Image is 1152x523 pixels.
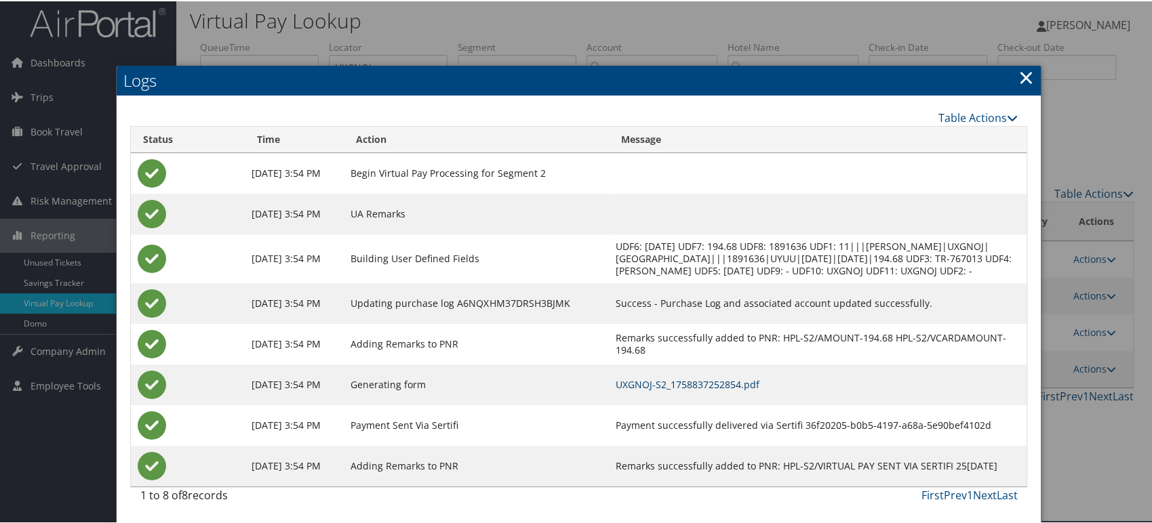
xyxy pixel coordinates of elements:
[344,444,608,485] td: Adding Remarks to PNR
[245,282,344,322] td: [DATE] 3:54 PM
[344,192,608,233] td: UA Remarks
[344,322,608,363] td: Adding Remarks to PNR
[938,109,1017,124] a: Table Actions
[996,486,1017,501] a: Last
[140,486,344,509] div: 1 to 8 of records
[344,404,608,444] td: Payment Sent Via Sertifi
[609,444,1027,485] td: Remarks successfully added to PNR: HPL-S2/VIRTUAL PAY SENT VIA SERTIFI 25[DATE]
[344,125,608,152] th: Action: activate to sort column ascending
[344,152,608,192] td: Begin Virtual Pay Processing for Segment 2
[609,125,1027,152] th: Message: activate to sort column ascending
[609,282,1027,322] td: Success - Purchase Log and associated account updated successfully.
[616,377,759,390] a: UXGNOJ-S2_1758837252854.pdf
[245,152,344,192] td: [DATE] 3:54 PM
[921,486,943,501] a: First
[943,486,966,501] a: Prev
[609,322,1027,363] td: Remarks successfully added to PNR: HPL-S2/AMOUNT-194.68 HPL-S2/VCARDAMOUNT-194.68
[245,444,344,485] td: [DATE] 3:54 PM
[131,125,245,152] th: Status: activate to sort column ascending
[117,64,1041,94] h2: Logs
[182,486,188,501] span: 8
[966,486,972,501] a: 1
[245,363,344,404] td: [DATE] 3:54 PM
[245,233,344,282] td: [DATE] 3:54 PM
[245,404,344,444] td: [DATE] 3:54 PM
[972,486,996,501] a: Next
[609,404,1027,444] td: Payment successfully delivered via Sertifi 36f20205-b0b5-4197-a68a-5e90bef4102d
[245,125,344,152] th: Time: activate to sort column ascending
[344,233,608,282] td: Building User Defined Fields
[344,363,608,404] td: Generating form
[344,282,608,322] td: Updating purchase log A6NQXHM37DRSH3BJMK
[245,322,344,363] td: [DATE] 3:54 PM
[1018,62,1033,89] a: Close
[609,233,1027,282] td: UDF6: [DATE] UDF7: 194.68 UDF8: 1891636 UDF1: 11|||[PERSON_NAME]|UXGNOJ|[GEOGRAPHIC_DATA]|||18916...
[245,192,344,233] td: [DATE] 3:54 PM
